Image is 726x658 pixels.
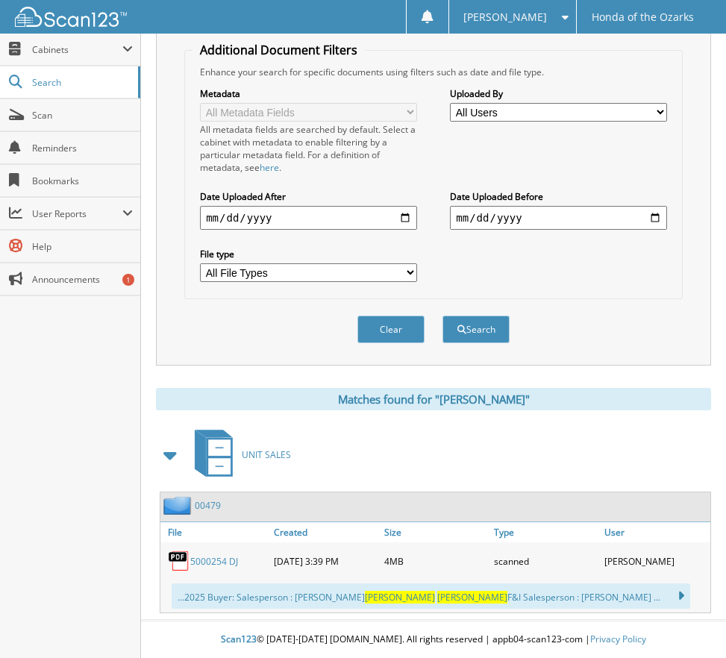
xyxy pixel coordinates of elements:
a: Privacy Policy [590,633,646,645]
div: [PERSON_NAME] [601,546,710,576]
div: All metadata fields are searched by default. Select a cabinet with metadata to enable filtering b... [200,123,417,174]
a: Type [490,522,600,542]
a: User [601,522,710,542]
span: Help [32,240,133,253]
a: here [260,161,279,174]
div: scanned [490,546,600,576]
img: folder2.png [163,496,195,515]
a: 00479 [195,499,221,512]
span: Bookmarks [32,175,133,187]
a: File [160,522,270,542]
div: 1 [122,274,134,286]
span: Announcements [32,273,133,286]
span: Honda of the Ozarks [592,13,694,22]
a: Created [270,522,380,542]
span: Scan [32,109,133,122]
a: UNIT SALES [186,425,291,484]
span: UNIT SALES [242,448,291,461]
a: 5000254 DJ [190,555,238,568]
span: Search [32,76,131,89]
div: ...2025 Buyer: Salesperson : [PERSON_NAME] F&I Salesperson : [PERSON_NAME] ... [172,583,690,609]
div: 4MB [381,546,490,576]
label: Metadata [200,87,417,100]
label: Date Uploaded After [200,190,417,203]
div: Matches found for "[PERSON_NAME]" [156,388,711,410]
input: start [200,206,417,230]
span: [PERSON_NAME] [437,591,507,604]
img: scan123-logo-white.svg [15,7,127,27]
button: Clear [357,316,425,343]
label: Date Uploaded Before [450,190,667,203]
span: Cabinets [32,43,122,56]
input: end [450,206,667,230]
span: User Reports [32,207,122,220]
div: [DATE] 3:39 PM [270,546,380,576]
div: Enhance your search for specific documents using filters such as date and file type. [193,66,675,78]
span: [PERSON_NAME] [463,13,547,22]
span: Reminders [32,142,133,154]
label: Uploaded By [450,87,667,100]
a: Size [381,522,490,542]
div: © [DATE]-[DATE] [DOMAIN_NAME]. All rights reserved | appb04-scan123-com | [141,621,726,658]
span: [PERSON_NAME] [365,591,435,604]
button: Search [442,316,510,343]
label: File type [200,248,417,260]
span: Scan123 [221,633,257,645]
legend: Additional Document Filters [193,42,365,58]
img: PDF.png [168,550,190,572]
